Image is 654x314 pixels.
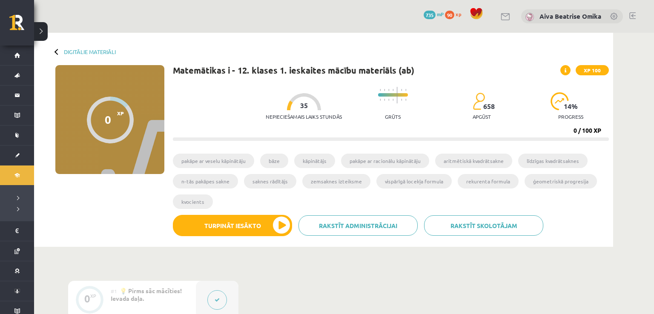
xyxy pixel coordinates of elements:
p: Nepieciešamais laiks stundās [266,114,342,120]
img: icon-short-line-57e1e144782c952c97e751825c79c345078a6d821885a25fce030b3d8c18986b.svg [384,99,385,101]
img: icon-short-line-57e1e144782c952c97e751825c79c345078a6d821885a25fce030b3d8c18986b.svg [401,89,402,91]
li: aritmētiskā kvadrātsakne [435,154,512,168]
span: XP [117,110,124,116]
img: icon-progress-161ccf0a02000e728c5f80fcf4c31c7af3da0e1684b2b1d7c360e028c24a22f1.svg [551,92,569,110]
img: icon-short-line-57e1e144782c952c97e751825c79c345078a6d821885a25fce030b3d8c18986b.svg [388,89,389,91]
img: Aiva Beatrise Omika [525,13,534,21]
span: mP [437,11,444,17]
li: kvocients [173,194,213,209]
img: icon-short-line-57e1e144782c952c97e751825c79c345078a6d821885a25fce030b3d8c18986b.svg [405,99,406,101]
li: bāze [260,154,288,168]
p: apgūst [473,114,491,120]
span: 90 [445,11,454,19]
img: icon-short-line-57e1e144782c952c97e751825c79c345078a6d821885a25fce030b3d8c18986b.svg [393,89,393,91]
span: #1 [111,288,117,294]
img: students-c634bb4e5e11cddfef0936a35e636f08e4e9abd3cc4e673bd6f9a4125e45ecb1.svg [473,92,485,110]
a: 735 mP [424,11,444,17]
a: Digitālie materiāli [64,49,116,55]
p: Grūts [385,114,401,120]
img: icon-long-line-d9ea69661e0d244f92f715978eff75569469978d946b2353a9bb055b3ed8787d.svg [397,87,398,103]
a: Rakstīt administrācijai [298,215,418,236]
li: saknes rādītājs [244,174,296,188]
button: Turpināt iesākto [173,215,292,236]
li: n-tās pakāpes sakne [173,174,238,188]
div: 0 [105,113,111,126]
span: 14 % [564,103,578,110]
span: 735 [424,11,436,19]
p: progress [558,114,583,120]
li: kāpinātājs [294,154,335,168]
a: Aiva Beatrise Omika [539,12,601,20]
li: pakāpe ar racionālu kāpinātāju [341,154,429,168]
img: icon-short-line-57e1e144782c952c97e751825c79c345078a6d821885a25fce030b3d8c18986b.svg [401,99,402,101]
span: 35 [300,102,308,109]
li: pakāpe ar veselu kāpinātāju [173,154,254,168]
li: rekurenta formula [458,174,519,188]
div: 0 [84,295,90,303]
span: 658 [483,103,495,110]
span: XP 100 [576,65,609,75]
a: 90 xp [445,11,465,17]
h1: Matemātikas i - 12. klases 1. ieskaites mācību materiāls (ab) [173,65,414,75]
li: ģeometriskā progresija [525,174,597,188]
img: icon-short-line-57e1e144782c952c97e751825c79c345078a6d821885a25fce030b3d8c18986b.svg [388,99,389,101]
img: icon-short-line-57e1e144782c952c97e751825c79c345078a6d821885a25fce030b3d8c18986b.svg [384,89,385,91]
a: Rīgas 1. Tālmācības vidusskola [9,15,34,36]
img: icon-short-line-57e1e144782c952c97e751825c79c345078a6d821885a25fce030b3d8c18986b.svg [393,99,393,101]
span: xp [456,11,461,17]
span: 💡 Pirms sāc mācīties! Ievada daļa. [111,287,182,302]
img: icon-short-line-57e1e144782c952c97e751825c79c345078a6d821885a25fce030b3d8c18986b.svg [405,89,406,91]
li: līdzīgas kvadrātsaknes [518,154,588,168]
li: vispārīgā locekļa formula [376,174,452,188]
a: Rakstīt skolotājam [424,215,543,236]
div: XP [90,294,96,298]
li: zemsaknes izteiksme [302,174,370,188]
